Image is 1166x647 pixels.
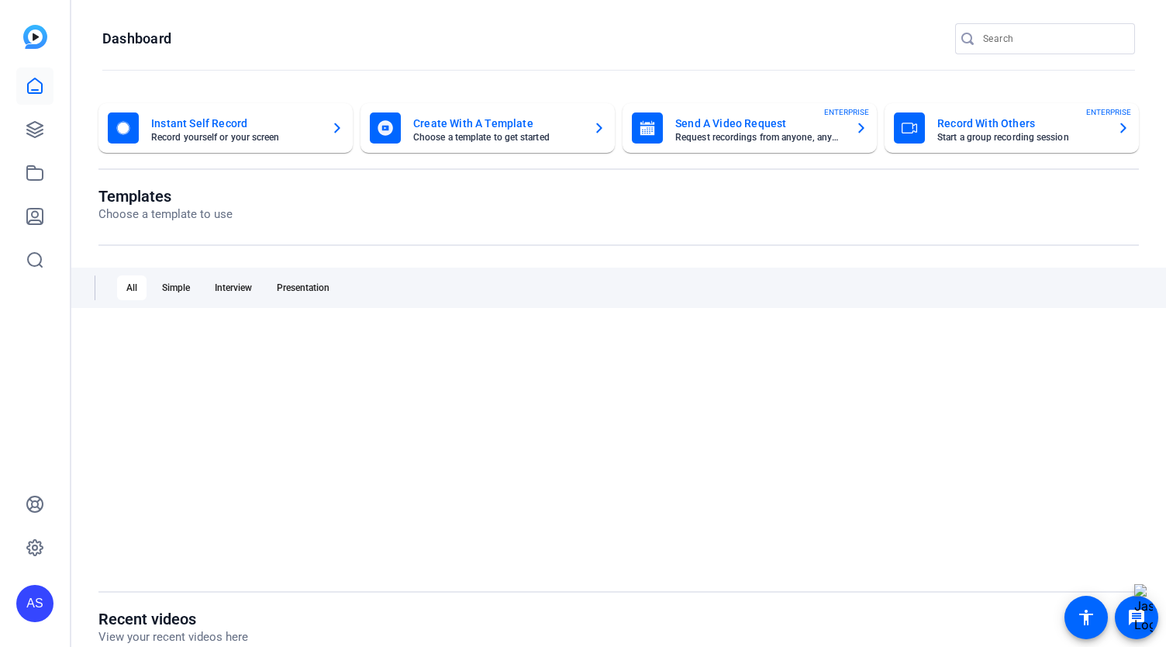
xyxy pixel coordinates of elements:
h1: Recent videos [98,610,248,628]
button: Instant Self RecordRecord yourself or your screen [98,103,353,153]
input: Search [983,29,1123,48]
mat-card-title: Record With Others [937,114,1105,133]
mat-card-title: Create With A Template [413,114,581,133]
p: View your recent videos here [98,628,248,646]
div: All [117,275,147,300]
div: Presentation [267,275,339,300]
mat-icon: accessibility [1077,608,1095,627]
h1: Dashboard [102,29,171,48]
mat-icon: message [1127,608,1146,627]
mat-card-subtitle: Start a group recording session [937,133,1105,142]
img: blue-gradient.svg [23,25,47,49]
h1: Templates [98,187,233,206]
button: Record With OthersStart a group recording sessionENTERPRISE [885,103,1139,153]
mat-card-title: Send A Video Request [675,114,843,133]
mat-card-subtitle: Record yourself or your screen [151,133,319,142]
div: Interview [205,275,261,300]
span: ENTERPRISE [1086,106,1131,118]
p: Choose a template to use [98,206,233,223]
span: ENTERPRISE [824,106,869,118]
div: AS [16,585,53,622]
button: Send A Video RequestRequest recordings from anyone, anywhereENTERPRISE [623,103,877,153]
mat-card-subtitle: Request recordings from anyone, anywhere [675,133,843,142]
div: Simple [153,275,199,300]
mat-card-subtitle: Choose a template to get started [413,133,581,142]
button: Create With A TemplateChoose a template to get started [360,103,615,153]
mat-card-title: Instant Self Record [151,114,319,133]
